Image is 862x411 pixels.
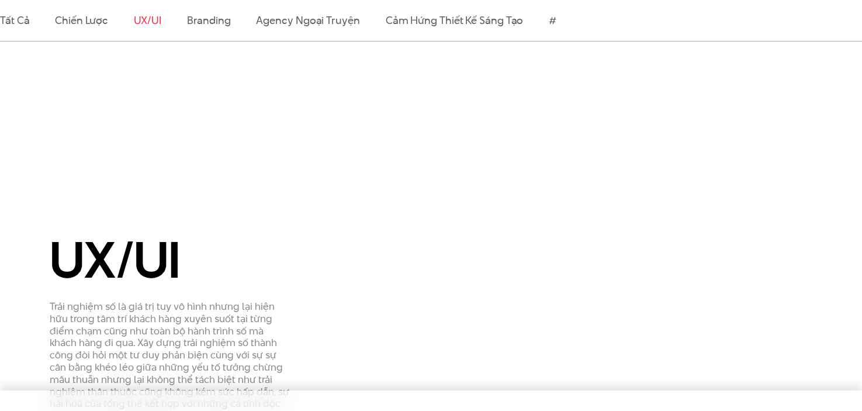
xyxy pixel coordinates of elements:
a: Branding [187,13,230,27]
a: Cảm hứng thiết kế sáng tạo [386,13,524,27]
a: # [549,13,556,27]
a: Agency ngoại truyện [256,13,359,27]
h1: UX/UI [50,233,292,286]
a: Chiến lược [55,13,108,27]
a: UX/UI [134,13,162,27]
